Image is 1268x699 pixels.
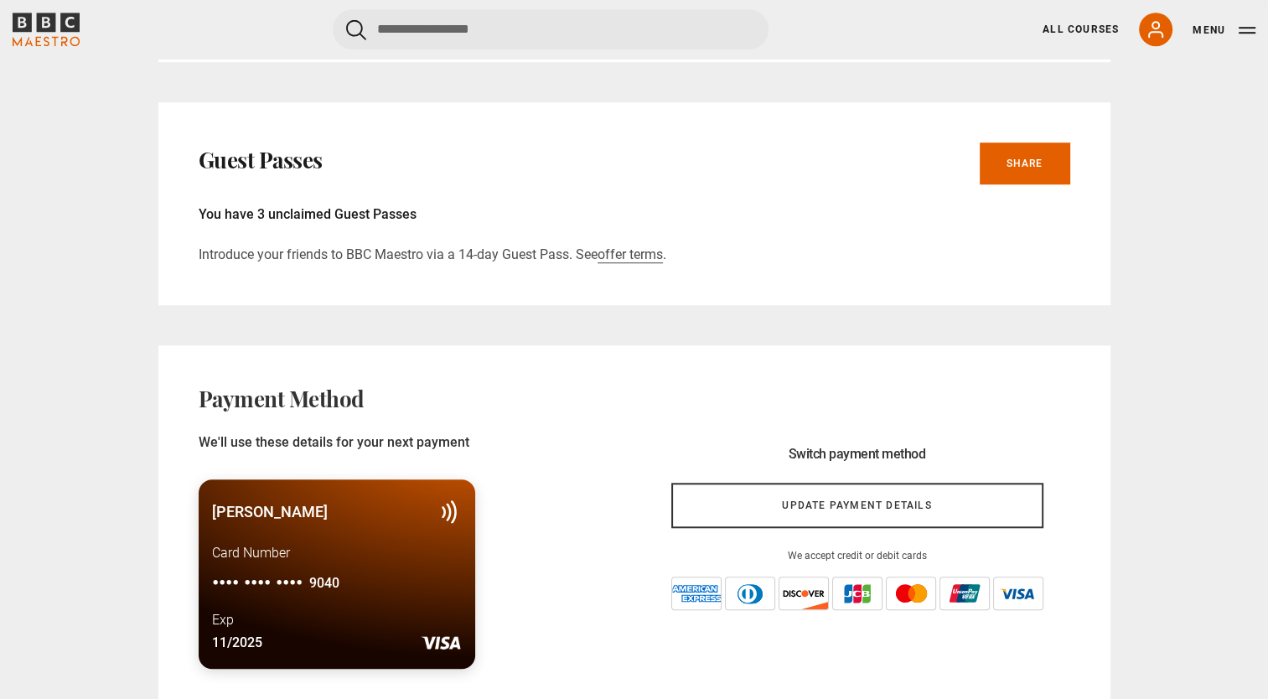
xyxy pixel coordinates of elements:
[886,577,936,610] img: mastercard
[212,543,462,563] p: Card Number
[309,570,339,597] span: 9040
[421,630,462,655] img: visa
[212,500,328,523] p: [PERSON_NAME]
[1043,22,1119,37] a: All Courses
[671,577,722,610] img: amex
[1193,22,1255,39] button: Toggle navigation
[199,147,323,173] h2: Guest Passes
[980,142,1070,184] a: Share
[939,577,990,610] img: unionpay
[199,245,1070,265] p: Introduce your friends to BBC Maestro via a 14-day Guest Pass. See .
[333,9,769,49] input: Search
[725,577,775,610] img: diners
[212,610,234,630] p: Exp
[832,577,882,610] img: jcb
[199,386,365,412] h2: Payment Method
[671,446,1043,462] h3: Switch payment method
[199,432,624,453] p: We'll use these details for your next payment
[671,483,1043,528] a: Update payment details
[993,577,1043,610] img: visa
[212,633,262,653] p: 11/2025
[212,570,462,597] p: •••• •••• ••••
[598,246,663,263] a: offer terms
[346,19,366,40] button: Submit the search query
[779,577,829,610] img: discover
[199,205,1070,225] p: You have 3 unclaimed Guest Passes
[13,13,80,46] svg: BBC Maestro
[671,548,1043,563] p: We accept credit or debit cards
